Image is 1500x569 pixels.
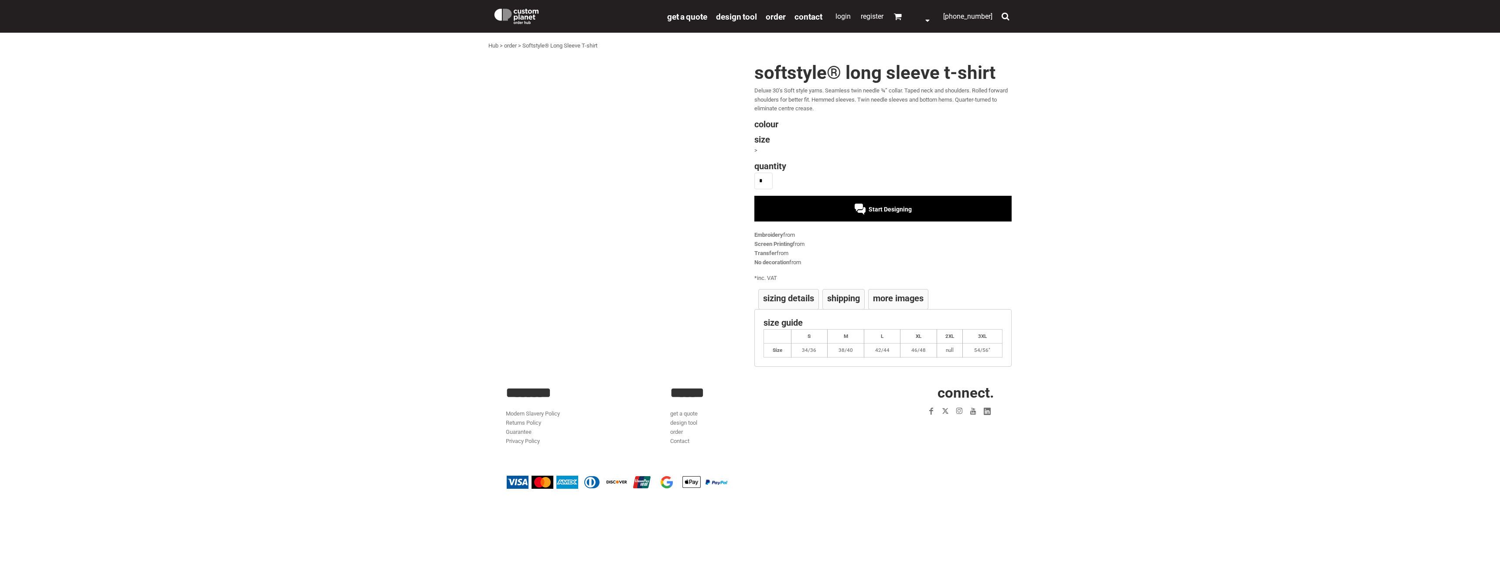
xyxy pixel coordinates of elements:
[763,294,814,303] h4: Sizing Details
[754,120,1012,129] h4: Colour
[681,476,702,489] img: Apple Pay
[667,12,707,22] span: get a quote
[754,232,783,238] a: Embroidery
[937,344,962,358] td: null
[488,42,498,49] a: Hub
[794,12,822,22] span: Contact
[874,423,994,434] iframe: Customer reviews powered by Trustpilot
[506,419,541,426] a: Returns Policy
[556,476,578,489] img: American Express
[522,41,597,51] div: Softstyle® Long Sleeve T-shirt
[754,64,1012,82] h1: Softstyle® Long Sleeve T-shirt
[962,330,1002,344] th: 3XL
[962,344,1002,358] td: 54/56"
[506,429,532,435] a: Guarantee
[937,330,962,344] th: 2XL
[794,11,822,21] a: Contact
[532,476,553,489] img: Mastercard
[754,258,1012,267] div: from
[754,240,1012,249] div: from
[828,330,864,344] th: M
[706,480,727,485] img: PayPal
[656,476,678,489] img: Google Pay
[754,274,1012,283] div: inc. VAT
[766,12,786,22] span: order
[791,344,828,358] td: 34/36
[506,438,540,444] a: Privacy Policy
[488,2,663,28] a: Custom Planet
[754,162,1012,170] h4: Quantity
[869,206,912,213] span: Start Designing
[835,12,851,20] a: Login
[670,429,683,435] a: order
[606,476,628,489] img: Discover
[900,330,937,344] th: XL
[766,11,786,21] a: order
[670,419,697,426] a: design tool
[507,476,528,489] img: Visa
[827,294,860,303] h4: Shipping
[754,259,789,266] a: No decoration
[581,476,603,489] img: Diners Club
[754,249,1012,258] div: from
[493,7,540,24] img: Custom Planet
[754,135,1012,144] h4: Size
[864,344,900,358] td: 42/44
[791,330,828,344] th: S
[764,344,791,358] th: Size
[504,42,517,49] a: order
[518,41,521,51] div: >
[754,241,793,247] a: Screen Printing
[754,146,1012,155] div: >
[500,41,503,51] div: >
[754,250,777,256] a: Transfer
[835,385,994,400] h2: CONNECT.
[670,410,698,417] a: get a quote
[506,410,560,417] a: Modern Slavery Policy
[716,11,757,21] a: design tool
[754,231,1012,240] div: from
[631,476,653,489] img: China UnionPay
[716,12,757,22] span: design tool
[900,344,937,358] td: 46/48
[754,86,1012,113] p: Deluxe 30’s Soft style yarns. Seamless twin needle ¾” collar. Taped neck and shoulders. Rolled fo...
[828,344,864,358] td: 38/40
[861,12,883,20] a: Register
[943,12,992,20] span: [PHONE_NUMBER]
[873,294,924,303] h4: More Images
[667,11,707,21] a: get a quote
[764,318,1002,327] h4: Size Guide
[670,438,689,444] a: Contact
[864,330,900,344] th: L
